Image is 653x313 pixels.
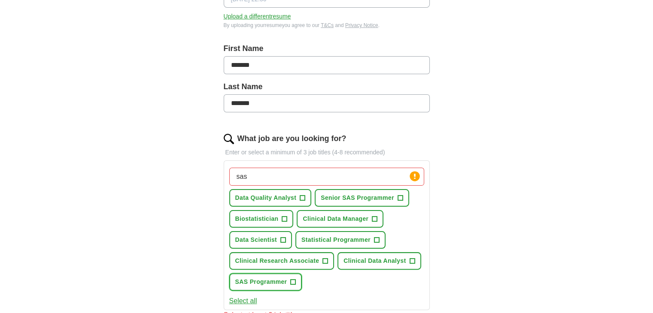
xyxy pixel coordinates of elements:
[301,235,371,244] span: Statistical Programmer
[297,210,383,228] button: Clinical Data Manager
[235,256,319,265] span: Clinical Research Associate
[229,231,292,249] button: Data Scientist
[343,256,406,265] span: Clinical Data Analyst
[224,148,430,157] p: Enter or select a minimum of 3 job titles (4-8 recommended)
[321,22,334,28] a: T&Cs
[229,189,312,207] button: Data Quality Analyst
[321,193,394,202] span: Senior SAS Programmer
[224,21,430,29] div: By uploading your resume you agree to our and .
[235,277,287,286] span: SAS Programmer
[229,273,302,291] button: SAS Programmer
[235,193,297,202] span: Data Quality Analyst
[229,252,334,270] button: Clinical Research Associate
[224,81,430,93] label: Last Name
[235,235,277,244] span: Data Scientist
[229,210,294,228] button: Biostatistician
[315,189,409,207] button: Senior SAS Programmer
[224,134,234,144] img: search.png
[229,296,257,306] button: Select all
[229,168,424,186] input: Type a job title and press enter
[224,43,430,54] label: First Name
[337,252,421,270] button: Clinical Data Analyst
[295,231,386,249] button: Statistical Programmer
[345,22,378,28] a: Privacy Notice
[237,133,346,144] label: What job are you looking for?
[235,214,279,223] span: Biostatistician
[303,214,368,223] span: Clinical Data Manager
[224,12,291,21] button: Upload a differentresume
